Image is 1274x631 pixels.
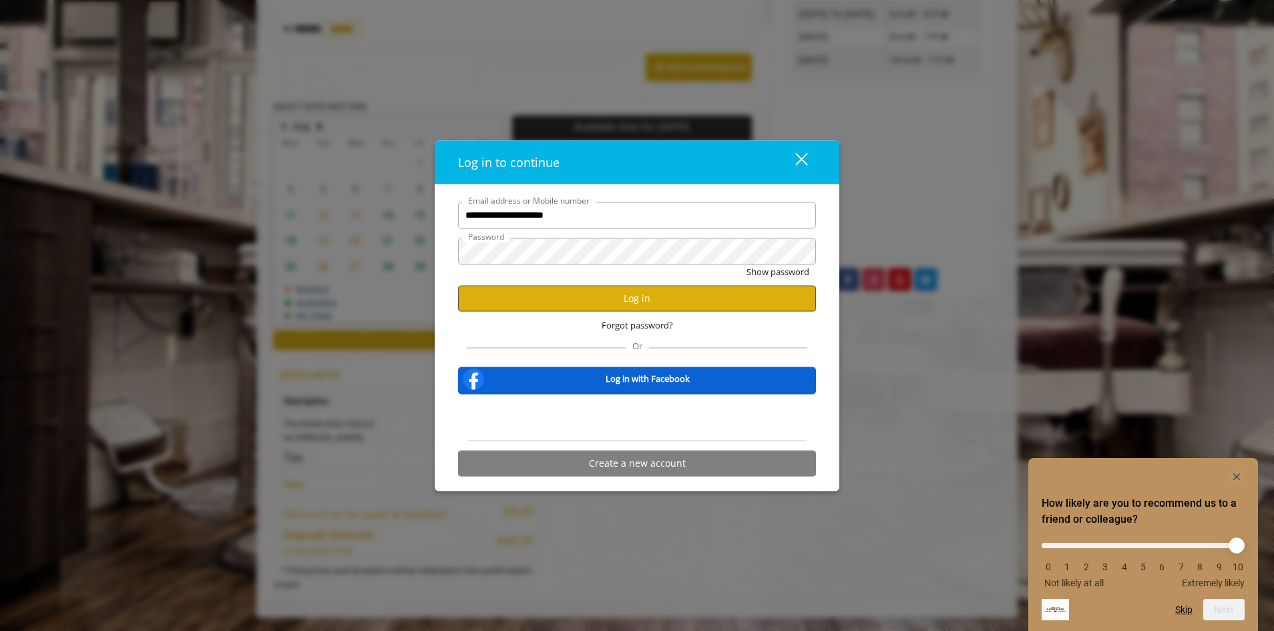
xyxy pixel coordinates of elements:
span: Not likely at all [1044,578,1104,588]
li: 7 [1175,562,1188,572]
b: Log in with Facebook [606,372,690,386]
img: facebook-logo [460,365,487,392]
input: Email address or Mobile number [458,202,816,228]
button: Skip [1175,604,1193,615]
li: 0 [1042,562,1055,572]
li: 1 [1060,562,1074,572]
li: 3 [1098,562,1112,572]
li: 6 [1155,562,1169,572]
button: Show password [747,264,809,278]
span: Log in to continue [458,154,560,170]
span: Forgot password? [602,318,673,332]
li: 9 [1213,562,1226,572]
div: How likely are you to recommend us to a friend or colleague? Select an option from 0 to 10, with ... [1042,533,1245,588]
span: Or [626,339,649,351]
li: 10 [1231,562,1245,572]
span: Extremely likely [1182,578,1245,588]
div: How likely are you to recommend us to a friend or colleague? Select an option from 0 to 10, with ... [1042,469,1245,620]
button: Create a new account [458,450,816,476]
button: Hide survey [1229,469,1245,485]
li: 8 [1193,562,1207,572]
label: Password [461,230,511,242]
li: 4 [1118,562,1131,572]
label: Email address or Mobile number [461,194,596,206]
h2: How likely are you to recommend us to a friend or colleague? Select an option from 0 to 10, with ... [1042,495,1245,528]
li: 5 [1136,562,1150,572]
div: close dialog [780,152,807,172]
button: close dialog [771,148,816,176]
li: 2 [1080,562,1093,572]
button: Next question [1203,599,1245,620]
input: Password [458,238,816,264]
button: Log in [458,285,816,311]
iframe: Sign in with Google Button [570,403,705,432]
